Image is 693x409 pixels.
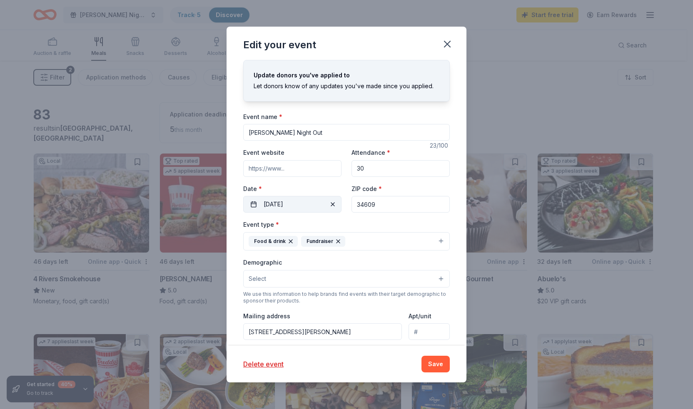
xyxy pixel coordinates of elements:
label: Demographic [243,258,282,267]
button: Food & drinkFundraiser [243,232,450,250]
div: Let donors know of any updates you've made since you applied. [254,81,439,91]
label: Event website [243,149,284,157]
label: ZIP code [351,185,382,193]
button: Delete event [243,359,284,369]
button: Select [243,270,450,288]
input: 12345 (U.S. only) [351,196,450,213]
div: We use this information to help brands find events with their target demographic to sponsor their... [243,291,450,304]
div: Fundraiser [301,236,345,247]
label: Apt/unit [409,312,431,320]
span: Select [249,274,266,284]
div: 23 /100 [430,141,450,151]
input: https://www... [243,160,342,177]
input: Enter a US address [243,323,402,340]
button: [DATE] [243,196,342,213]
label: Event name [243,113,282,121]
div: Edit your event [243,38,316,52]
input: Spring Fundraiser [243,124,450,141]
div: Food & drink [249,236,298,247]
div: Update donors you've applied to [254,70,439,80]
label: Event type [243,221,279,229]
input: # [409,323,450,340]
label: Mailing address [243,312,290,320]
button: Save [421,356,450,372]
label: Attendance [351,149,390,157]
label: Date [243,185,342,193]
input: 20 [351,160,450,177]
